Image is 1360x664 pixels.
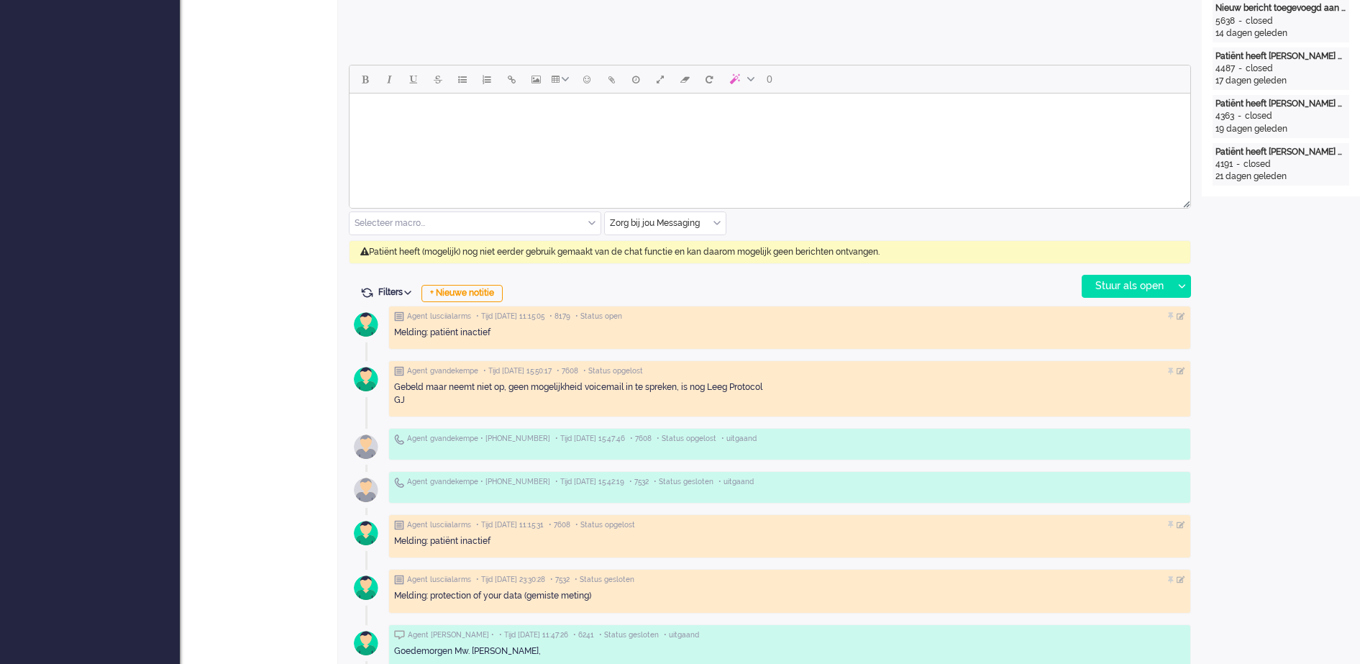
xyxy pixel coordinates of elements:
[721,67,760,91] button: AI
[672,67,697,91] button: Clear formatting
[476,575,545,585] span: • Tijd [DATE] 23:30:28
[377,67,401,91] button: Italic
[350,94,1190,195] iframe: Rich Text Area
[1233,158,1243,170] div: -
[550,575,570,585] span: • 7532
[1082,276,1172,297] div: Stuur als open
[394,327,1185,339] div: Melding: patiënt inactief
[548,67,575,91] button: Table
[1234,110,1245,122] div: -
[499,67,524,91] button: Insert/edit link
[394,630,405,640] img: ic_chat_grey.svg
[1215,27,1346,40] div: 14 dagen geleden
[394,575,404,585] img: ic_note_grey.svg
[499,630,568,640] span: • Tijd [DATE] 11:47:26
[394,366,404,376] img: ic_note_grey.svg
[599,67,624,91] button: Add attachment
[549,311,570,322] span: • 8179
[524,67,548,91] button: Insert/edit image
[1215,50,1346,63] div: Patiënt heeft [PERSON_NAME] nog niet geactiveerd. Herinnering 3
[407,434,550,444] span: Agent gvandekempe • [PHONE_NUMBER]
[394,535,1185,547] div: Melding: patiënt inactief
[575,575,634,585] span: • Status gesloten
[583,366,643,376] span: • Status opgelost
[629,477,649,487] span: • 7532
[1246,15,1273,27] div: closed
[1215,170,1346,183] div: 21 dagen geleden
[1215,146,1346,158] div: Patiënt heeft [PERSON_NAME] nog niet geactiveerd. Herinnering 1
[657,434,716,444] span: • Status opgelost
[348,570,384,606] img: avatar
[549,520,570,530] span: • 7608
[352,67,377,91] button: Bold
[450,67,475,91] button: Bullet list
[348,625,384,661] img: avatar
[348,306,384,342] img: avatar
[1245,110,1272,122] div: closed
[475,67,499,91] button: Numbered list
[426,67,450,91] button: Strikethrough
[1235,15,1246,27] div: -
[1215,63,1235,75] div: 4487
[630,434,652,444] span: • 7608
[407,575,471,585] span: Agent lusciialarms
[575,311,622,322] span: • Status open
[721,434,757,444] span: • uitgaand
[483,366,552,376] span: • Tijd [DATE] 15:50:17
[1215,75,1346,87] div: 17 dagen geleden
[624,67,648,91] button: Delay message
[575,520,635,530] span: • Status opgelost
[394,590,1185,602] div: Melding: protection of your data (gemiste meting)
[378,287,416,297] span: Filters
[476,520,544,530] span: • Tijd [DATE] 11:15:31
[348,515,384,551] img: avatar
[407,477,550,487] span: Agent gvandekempe • [PHONE_NUMBER]
[394,381,1185,406] div: Gebeld maar neemt niet op, geen mogelijkheid voicemail in te spreken, is nog Leeg Protocol GJ
[348,361,384,397] img: avatar
[664,630,699,640] span: • uitgaand
[557,366,578,376] span: • 7608
[648,67,672,91] button: Fullscreen
[407,311,471,322] span: Agent lusciialarms
[1215,110,1234,122] div: 4363
[599,630,659,640] span: • Status gesloten
[348,472,384,508] img: avatar
[1235,63,1246,75] div: -
[348,429,384,465] img: avatar
[394,477,404,488] img: ic_telephone_grey.svg
[718,477,754,487] span: • uitgaand
[555,477,624,487] span: • Tijd [DATE] 15:42:19
[394,311,404,322] img: ic_note_grey.svg
[1215,2,1346,14] div: Nieuw bericht toegevoegd aan gesprek
[394,434,404,445] img: ic_telephone_grey.svg
[575,67,599,91] button: Emoticons
[421,285,503,302] div: + Nieuwe notitie
[1215,98,1346,110] div: Patiënt heeft [PERSON_NAME] nog niet geactiveerd. Herinnering 2
[555,434,625,444] span: • Tijd [DATE] 15:47:46
[407,520,471,530] span: Agent lusciialarms
[654,477,713,487] span: • Status gesloten
[476,311,544,322] span: • Tijd [DATE] 11:15:05
[1178,195,1190,208] div: Resize
[407,366,478,376] span: Agent gvandekempe
[408,630,494,640] span: Agent [PERSON_NAME] •
[1246,63,1273,75] div: closed
[1215,15,1235,27] div: 5638
[697,67,721,91] button: Reset content
[1215,123,1346,135] div: 19 dagen geleden
[760,67,779,91] button: 0
[349,240,1191,264] div: Patiënt heeft (mogelijk) nog niet eerder gebruik gemaakt van de chat functie en kan daarom mogeli...
[1243,158,1271,170] div: closed
[394,520,404,530] img: ic_note_grey.svg
[573,630,594,640] span: • 6241
[401,67,426,91] button: Underline
[767,73,772,85] span: 0
[1215,158,1233,170] div: 4191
